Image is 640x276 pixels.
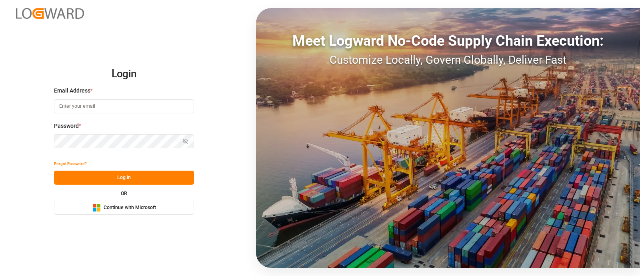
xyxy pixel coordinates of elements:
[256,30,640,52] div: Meet Logward No-Code Supply Chain Execution:
[16,8,84,19] img: Logward_new_orange.png
[256,52,640,68] div: Customize Locally, Govern Globally, Deliver Fast
[54,61,194,87] h2: Login
[121,191,127,196] small: OR
[54,99,194,113] input: Enter your email
[54,201,194,215] button: Continue with Microsoft
[104,204,156,212] span: Continue with Microsoft
[54,87,90,95] span: Email Address
[54,157,87,171] button: Forgot Password?
[54,122,79,130] span: Password
[54,171,194,185] button: Log In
